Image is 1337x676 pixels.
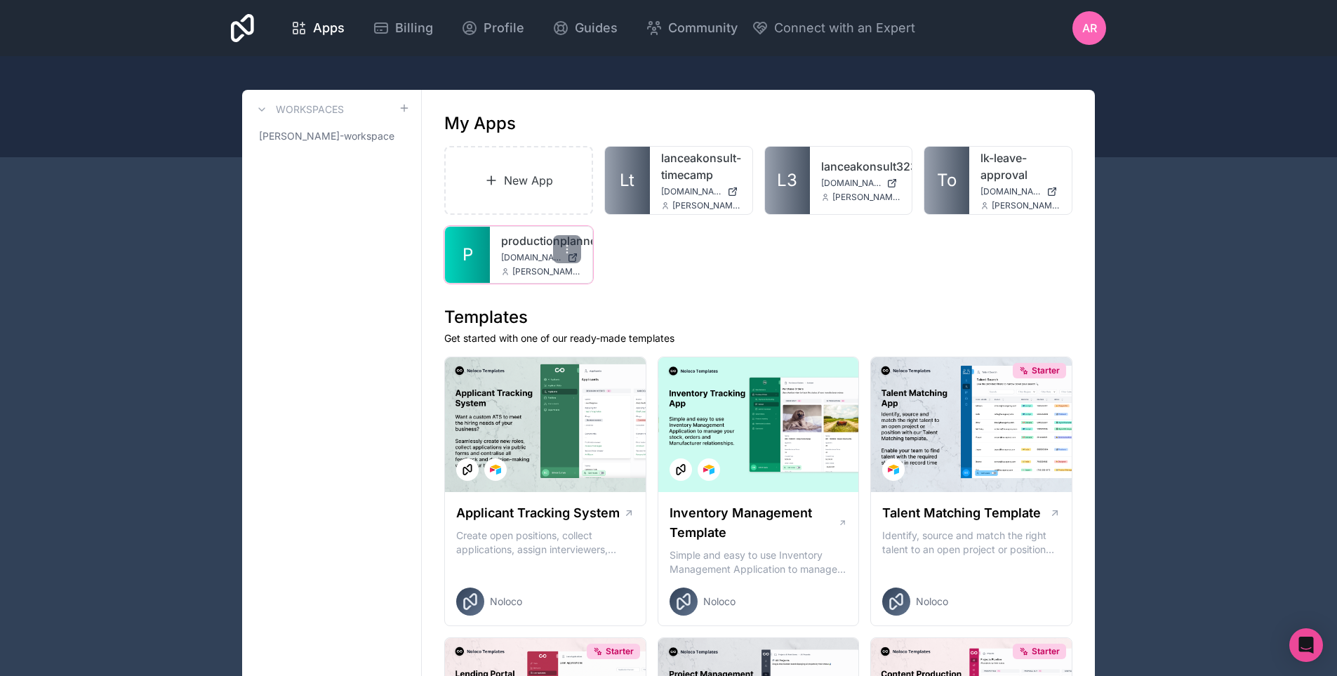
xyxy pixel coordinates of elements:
h1: Templates [444,306,1072,329]
span: [DOMAIN_NAME] [821,178,882,189]
a: lk-leave-approval [980,150,1060,183]
span: Apps [313,18,345,38]
a: Community [634,13,749,44]
span: [PERSON_NAME][EMAIL_ADDRESS][DOMAIN_NAME] [672,200,741,211]
a: [DOMAIN_NAME] [661,186,741,197]
span: Community [668,18,738,38]
a: [DOMAIN_NAME] [980,186,1060,197]
span: Lt [620,169,634,192]
span: AR [1082,20,1097,37]
span: Starter [1032,365,1060,376]
span: To [937,169,957,192]
h1: Inventory Management Template [670,503,838,543]
a: Billing [361,13,444,44]
span: Noloco [703,595,736,609]
a: Profile [450,13,536,44]
div: Open Intercom Messenger [1289,628,1323,662]
img: Airtable Logo [703,464,714,475]
a: lanceakonsult3234723874 [821,158,901,175]
p: Get started with one of our ready-made templates [444,331,1072,345]
h1: My Apps [444,112,516,135]
span: Connect with an Expert [774,18,915,38]
span: [PERSON_NAME]-workspace [259,129,394,143]
span: Profile [484,18,524,38]
span: Guides [575,18,618,38]
a: Lt [605,147,650,214]
span: Noloco [916,595,948,609]
h1: Applicant Tracking System [456,503,620,523]
p: Create open positions, collect applications, assign interviewers, centralise candidate feedback a... [456,529,634,557]
img: Airtable Logo [888,464,899,475]
span: Noloco [490,595,522,609]
a: L3 [765,147,810,214]
a: [DOMAIN_NAME] [501,252,581,263]
a: P [445,227,490,283]
a: To [924,147,969,214]
span: Starter [1032,646,1060,657]
a: lanceakonsult-timecamp [661,150,741,183]
span: Starter [606,646,634,657]
a: [DOMAIN_NAME] [821,178,901,189]
span: P [463,244,473,266]
h3: Workspaces [276,102,344,117]
span: L3 [777,169,797,192]
a: [PERSON_NAME]-workspace [253,124,410,149]
span: Billing [395,18,433,38]
span: [DOMAIN_NAME] [980,186,1041,197]
span: [DOMAIN_NAME] [661,186,721,197]
h1: Talent Matching Template [882,503,1041,523]
p: Simple and easy to use Inventory Management Application to manage your stock, orders and Manufact... [670,548,848,576]
a: Workspaces [253,101,344,118]
span: [PERSON_NAME][EMAIL_ADDRESS][DOMAIN_NAME] [832,192,901,203]
a: productionplanner [501,232,581,249]
a: Guides [541,13,629,44]
img: Airtable Logo [490,464,501,475]
span: [PERSON_NAME][EMAIL_ADDRESS][DOMAIN_NAME] [512,266,581,277]
a: Apps [279,13,356,44]
a: New App [444,146,593,215]
p: Identify, source and match the right talent to an open project or position with our Talent Matchi... [882,529,1060,557]
button: Connect with an Expert [752,18,915,38]
span: [PERSON_NAME][EMAIL_ADDRESS][DOMAIN_NAME] [992,200,1060,211]
span: [DOMAIN_NAME] [501,252,561,263]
